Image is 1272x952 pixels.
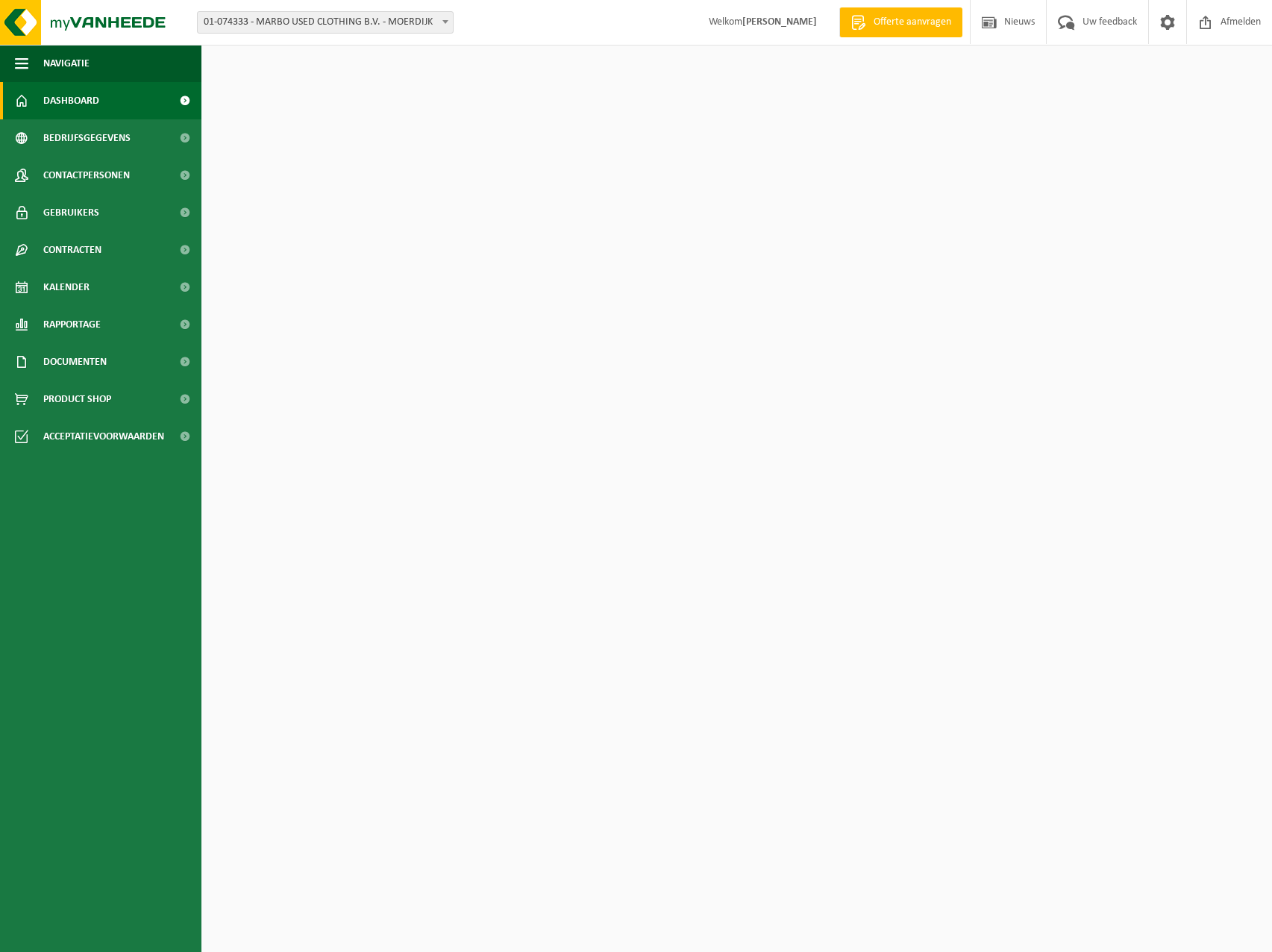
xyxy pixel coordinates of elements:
span: 01-074333 - MARBO USED CLOTHING B.V. - MOERDIJK [198,12,453,33]
span: Dashboard [43,82,99,119]
span: Navigatie [43,45,90,82]
span: Offerte aanvragen [870,15,955,30]
span: Kalender [43,269,90,306]
span: 01-074333 - MARBO USED CLOTHING B.V. - MOERDIJK [197,11,454,34]
span: Rapportage [43,306,101,343]
span: Gebruikers [43,194,99,231]
a: Offerte aanvragen [839,7,962,37]
strong: [PERSON_NAME] [742,16,817,28]
span: Acceptatievoorwaarden [43,418,164,455]
span: Contracten [43,231,101,269]
span: Bedrijfsgegevens [43,119,131,157]
span: Product Shop [43,381,111,418]
span: Documenten [43,343,107,381]
span: Contactpersonen [43,157,130,194]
